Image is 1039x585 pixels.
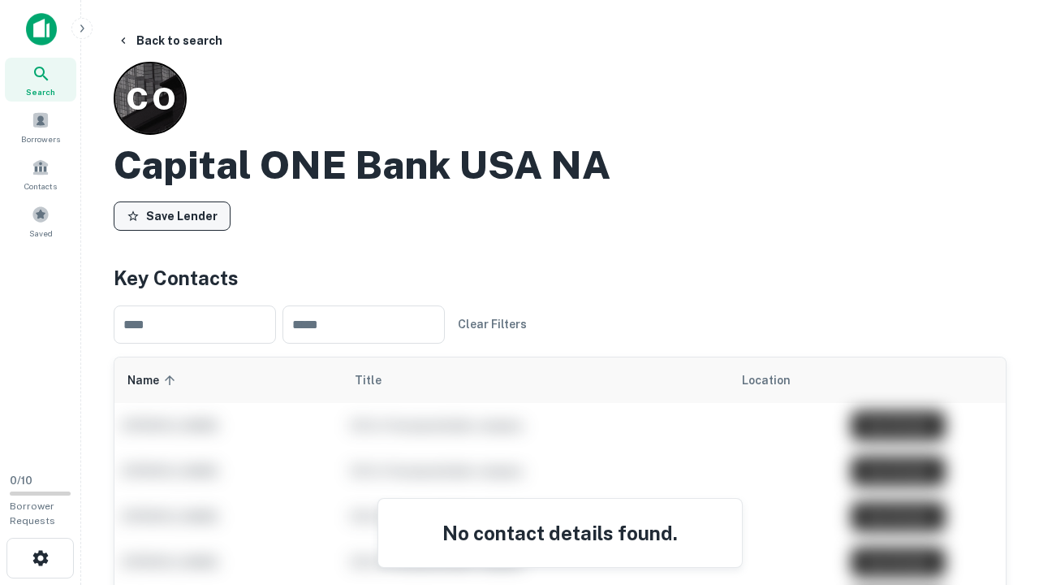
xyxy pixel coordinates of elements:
span: Search [26,85,55,98]
button: Back to search [110,26,229,55]
span: 0 / 10 [10,474,32,487]
img: capitalize-icon.png [26,13,57,45]
a: Search [5,58,76,102]
span: Contacts [24,180,57,193]
span: Saved [29,227,53,240]
a: Contacts [5,152,76,196]
a: Borrowers [5,105,76,149]
a: Saved [5,199,76,243]
p: C O [126,76,175,122]
button: Save Lender [114,201,231,231]
button: Clear Filters [451,310,533,339]
span: Borrowers [21,132,60,145]
h4: Key Contacts [114,263,1007,292]
h2: Capital ONE Bank USA NA [114,141,610,188]
h4: No contact details found. [398,518,722,548]
span: Borrower Requests [10,500,55,526]
iframe: Chat Widget [958,455,1039,533]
